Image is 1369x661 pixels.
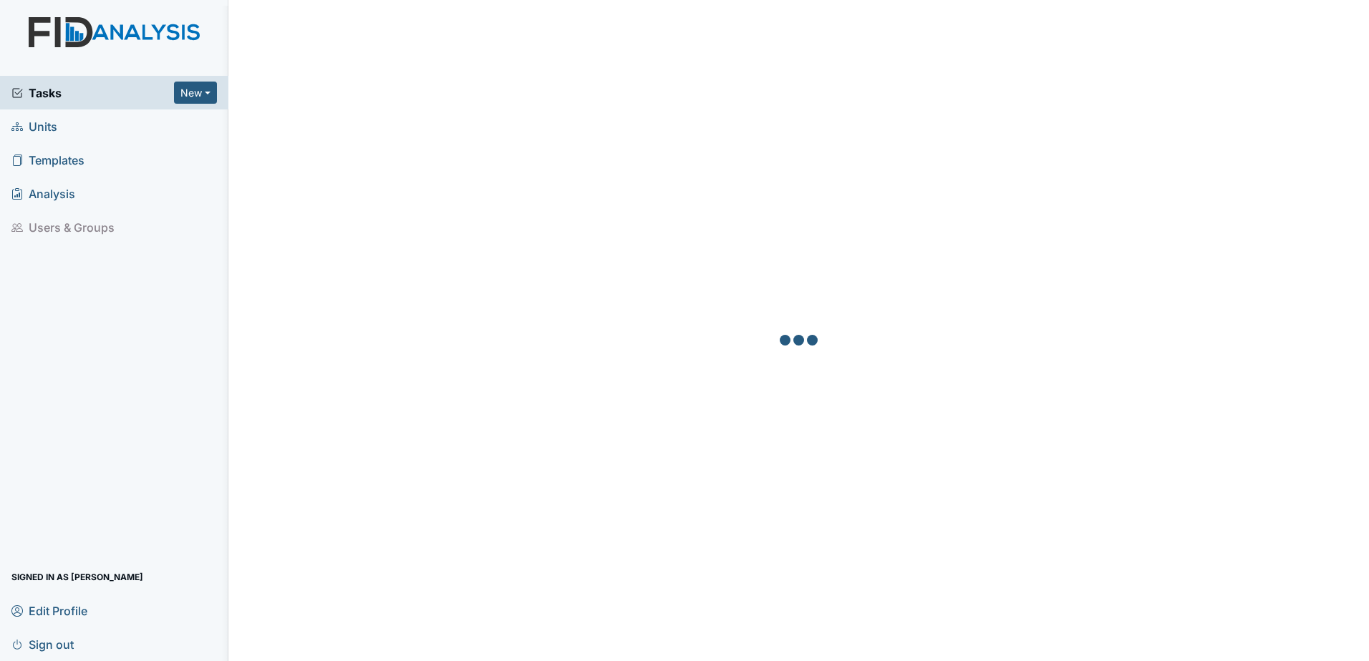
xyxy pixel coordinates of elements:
[11,182,75,205] span: Analysis
[174,82,217,104] button: New
[11,599,87,622] span: Edit Profile
[11,149,84,171] span: Templates
[11,633,74,655] span: Sign out
[11,566,143,588] span: Signed in as [PERSON_NAME]
[11,115,57,137] span: Units
[11,84,174,102] a: Tasks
